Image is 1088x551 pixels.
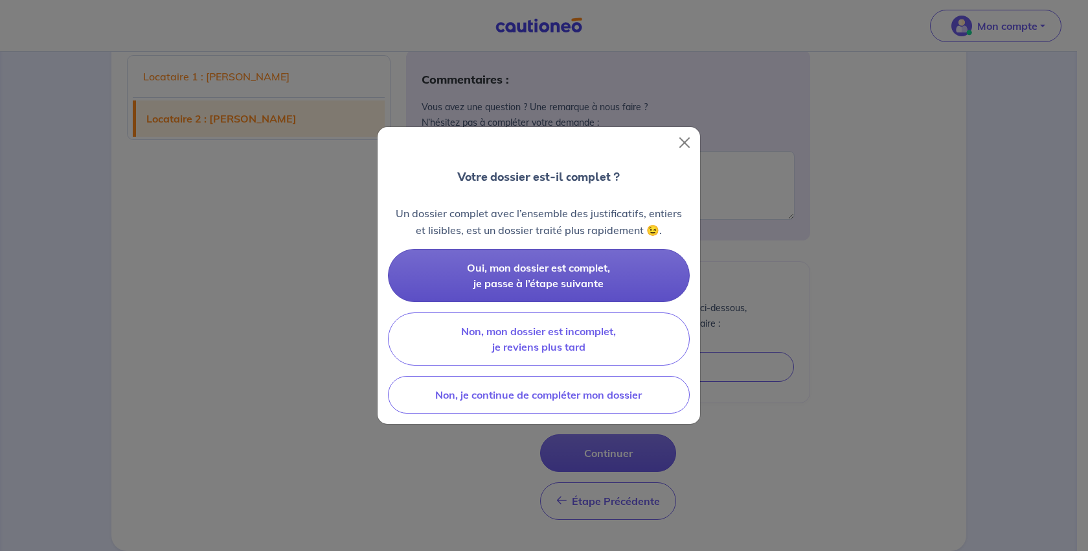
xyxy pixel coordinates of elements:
p: Votre dossier est-il complet ? [457,169,620,185]
span: Non, je continue de compléter mon dossier [435,388,642,401]
p: Un dossier complet avec l’ensemble des justificatifs, entiers et lisibles, est un dossier traité ... [388,205,690,239]
span: Oui, mon dossier est complet, je passe à l’étape suivante [467,261,610,290]
button: Oui, mon dossier est complet, je passe à l’étape suivante [388,249,690,302]
span: Non, mon dossier est incomplet, je reviens plus tard [461,325,616,353]
button: Non, je continue de compléter mon dossier [388,376,690,414]
button: Close [674,132,695,153]
button: Non, mon dossier est incomplet, je reviens plus tard [388,312,690,366]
